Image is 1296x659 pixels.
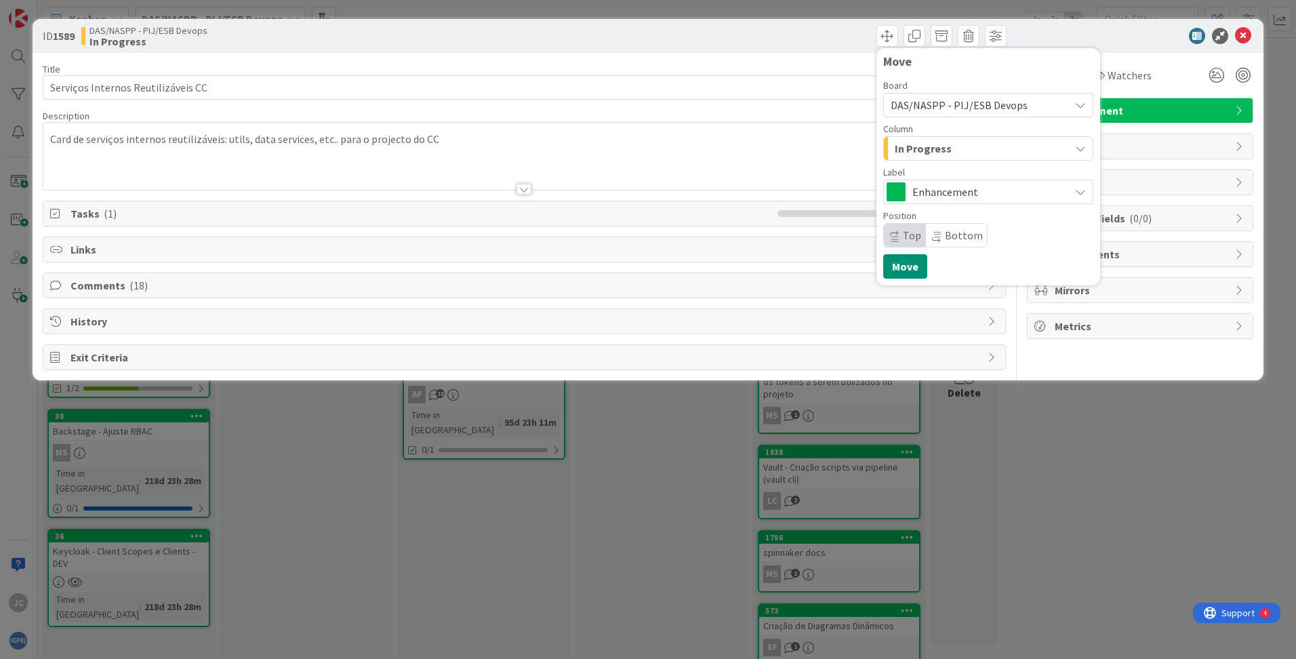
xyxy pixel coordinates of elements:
span: ( 1 ) [104,207,117,220]
span: Links [70,241,981,258]
span: Watchers [1108,67,1152,83]
span: Custom Fields [1055,210,1228,226]
label: Title [43,63,60,75]
span: History [70,313,981,329]
span: ( 0/0 ) [1129,212,1152,225]
span: Label [883,167,905,177]
span: ID [43,28,75,44]
button: In Progress [883,136,1093,161]
span: Support [28,2,62,18]
span: DAS/NASPP - PIJ/ESB Devops [891,98,1028,112]
div: 4 [70,5,74,16]
span: Top [903,228,921,242]
span: DAS/NASPP - PIJ/ESB Devops [89,25,207,36]
span: Comments [70,277,981,294]
b: 1589 [53,29,75,43]
input: type card name here... [43,75,1006,100]
span: Exit Criteria [70,349,981,365]
span: Board [883,81,908,90]
span: Attachments [1055,246,1228,262]
span: Dates [1055,138,1228,155]
span: In Progress [895,140,952,157]
div: Move [883,55,1093,68]
button: Move [883,254,927,279]
span: Column [883,124,913,134]
span: Enhancement [912,182,1063,201]
span: Bottom [945,228,983,242]
b: In Progress [89,36,207,47]
p: Card de serviços internos reutilizáveis: utils, data services, etc.. para o projecto do CC [50,132,998,147]
span: Description [43,110,89,122]
span: Tasks [70,205,771,222]
span: Metrics [1055,318,1228,334]
span: ( 18 ) [129,279,148,292]
span: Enhancement [1055,102,1228,119]
span: Position [883,211,916,220]
span: Mirrors [1055,282,1228,298]
span: Block [1055,174,1228,191]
